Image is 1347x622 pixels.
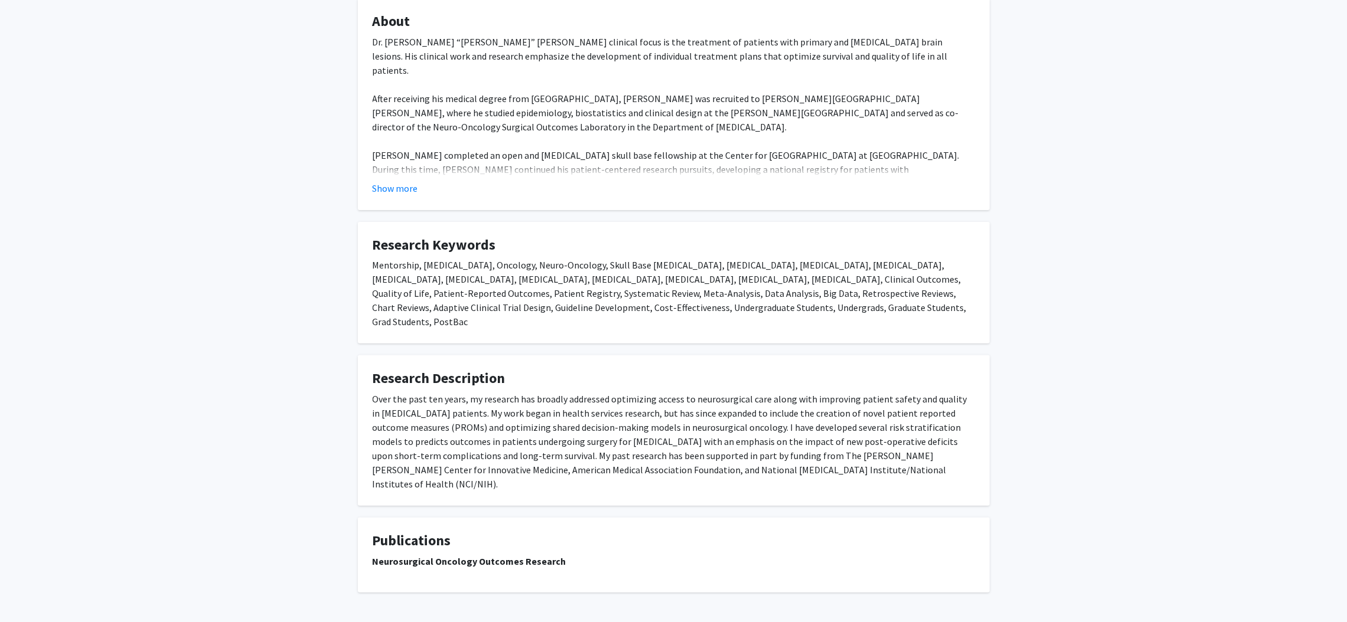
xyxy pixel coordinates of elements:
iframe: Chat [9,569,50,613]
h4: Publications [373,532,975,549]
div: Dr. [PERSON_NAME] “[PERSON_NAME]” [PERSON_NAME] clinical focus is the treatment of patients with ... [373,35,975,219]
h4: Research Keywords [373,237,975,254]
h4: Research Description [373,370,975,387]
div: Over the past ten years, my research has broadly addressed optimizing access to neurosurgical car... [373,392,975,491]
strong: Neurosurgical Oncology Outcomes Research [373,555,566,567]
div: Mentorship, [MEDICAL_DATA], Oncology, Neuro-Oncology, Skull Base [MEDICAL_DATA], [MEDICAL_DATA], ... [373,258,975,329]
h4: About [373,13,975,30]
button: Show more [373,181,418,195]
